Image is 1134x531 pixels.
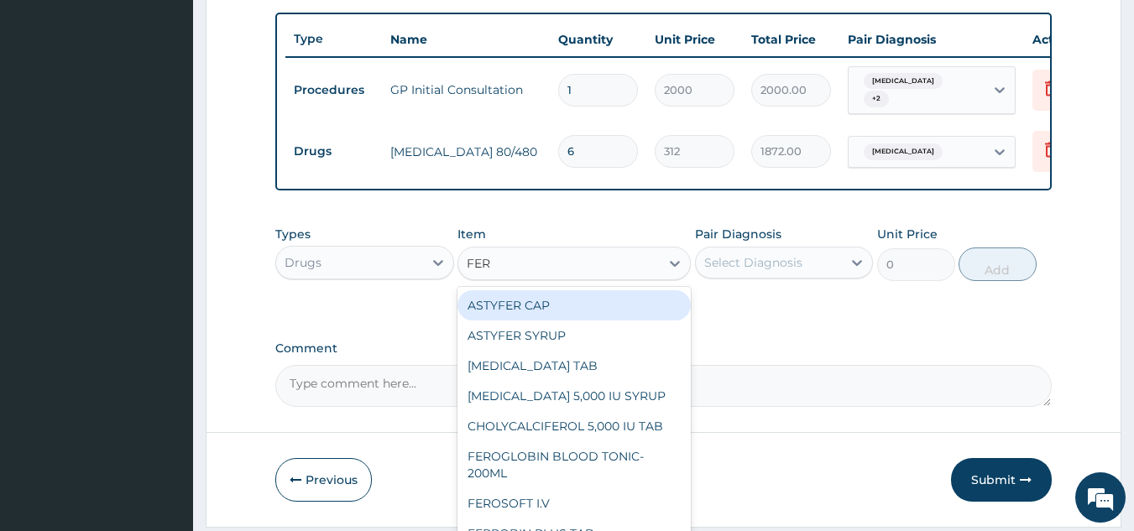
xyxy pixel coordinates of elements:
label: Comment [275,341,1053,356]
label: Pair Diagnosis [695,226,781,242]
th: Type [285,23,382,55]
div: [MEDICAL_DATA] TAB [457,351,691,381]
button: Submit [951,458,1052,502]
th: Total Price [743,23,839,56]
div: FEROGLOBIN BLOOD TONIC-200ML [457,441,691,488]
th: Name [382,23,550,56]
label: Types [275,227,311,242]
div: Chat with us now [87,94,282,116]
td: [MEDICAL_DATA] 80/480 [382,135,550,169]
th: Actions [1024,23,1108,56]
span: We're online! [97,159,232,328]
div: Minimize live chat window [275,8,316,49]
div: CHOLYCALCIFEROL 5,000 IU TAB [457,411,691,441]
td: GP Initial Consultation [382,73,550,107]
th: Quantity [550,23,646,56]
div: Select Diagnosis [704,254,802,271]
img: d_794563401_company_1708531726252_794563401 [31,84,68,126]
div: FEROSOFT I.V [457,488,691,518]
th: Pair Diagnosis [839,23,1024,56]
td: Procedures [285,75,382,106]
div: ASTYFER SYRUP [457,320,691,351]
span: [MEDICAL_DATA] [864,143,943,160]
textarea: Type your message and hit 'Enter' [8,353,320,412]
button: Previous [275,458,372,502]
span: [MEDICAL_DATA] [864,73,943,90]
th: Unit Price [646,23,743,56]
label: Unit Price [877,226,938,242]
span: + 2 [864,91,889,107]
div: [MEDICAL_DATA] 5,000 IU SYRUP [457,381,691,411]
button: Add [959,247,1037,281]
td: Drugs [285,136,382,167]
div: Drugs [285,254,321,271]
label: Item [457,226,486,242]
div: ASTYFER CAP [457,290,691,320]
